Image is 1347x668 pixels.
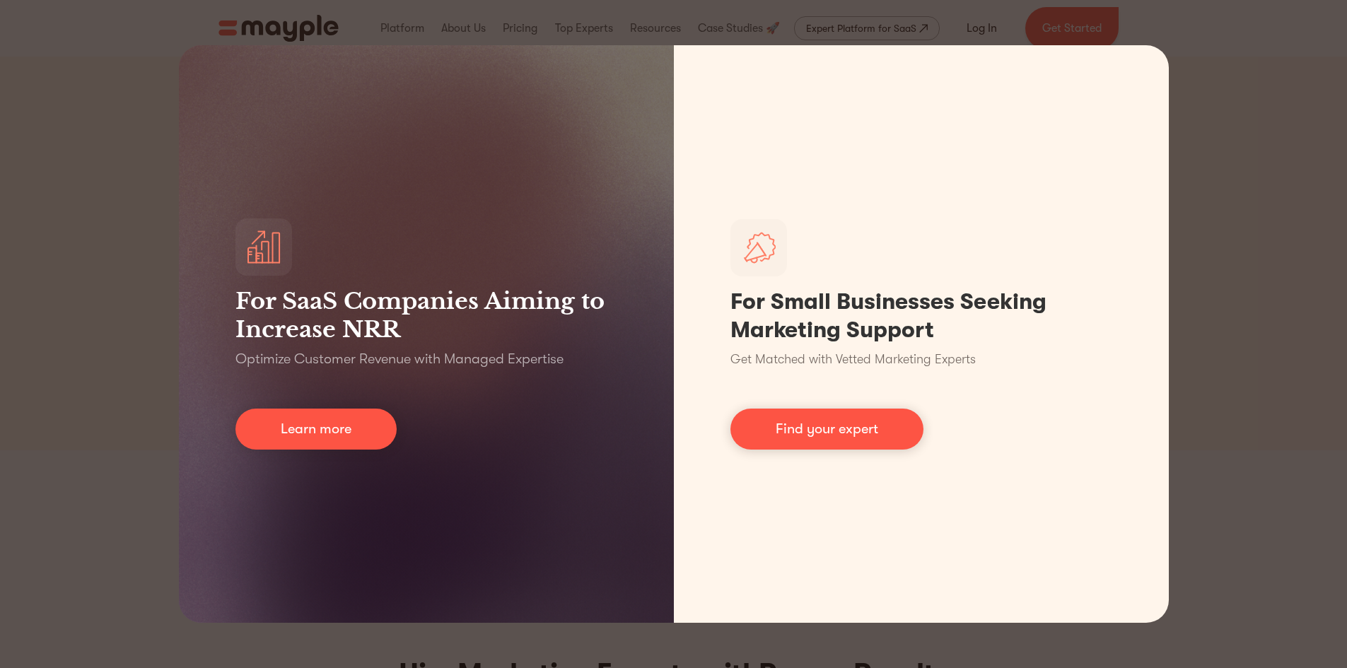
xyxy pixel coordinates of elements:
h1: For Small Businesses Seeking Marketing Support [730,288,1112,344]
p: Optimize Customer Revenue with Managed Expertise [235,349,564,369]
p: Get Matched with Vetted Marketing Experts [730,350,976,369]
a: Find your expert [730,409,923,450]
h3: For SaaS Companies Aiming to Increase NRR [235,287,617,344]
a: Learn more [235,409,397,450]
